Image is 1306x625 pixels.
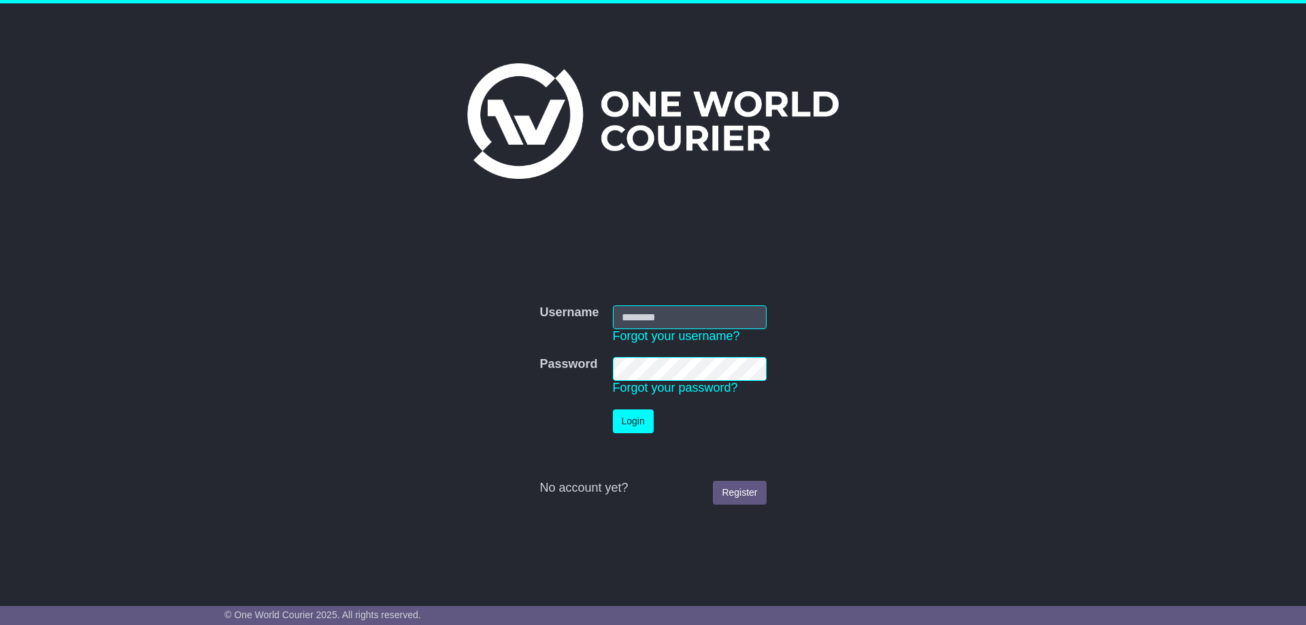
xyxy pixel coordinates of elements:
img: One World [467,63,839,179]
label: Password [539,357,597,372]
span: © One World Courier 2025. All rights reserved. [224,609,421,620]
a: Forgot your username? [613,329,740,343]
label: Username [539,305,599,320]
div: No account yet? [539,481,766,496]
button: Login [613,409,654,433]
a: Forgot your password? [613,381,738,394]
a: Register [713,481,766,505]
